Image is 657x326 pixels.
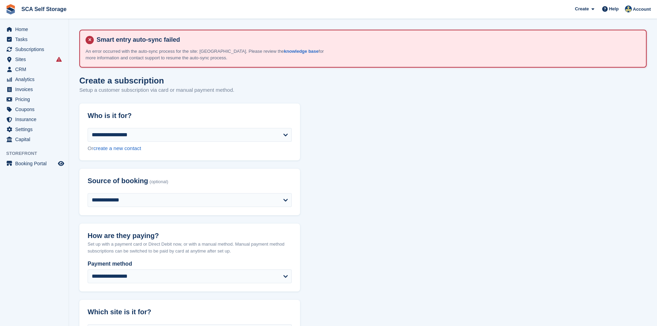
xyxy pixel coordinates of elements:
span: Coupons [15,105,57,114]
a: menu [3,34,65,44]
span: (optional) [150,179,168,185]
img: Bethany Bloodworth [625,6,632,12]
h2: Which site is it for? [88,308,292,316]
a: SCA Self Storage [19,3,69,15]
h4: Smart entry auto-sync failed [94,36,640,44]
a: menu [3,65,65,74]
span: Storefront [6,150,69,157]
a: menu [3,75,65,84]
a: create a new contact [93,145,141,151]
div: Or [88,145,292,152]
a: menu [3,85,65,94]
a: Preview store [57,159,65,168]
span: Settings [15,125,57,134]
span: Home [15,24,57,34]
img: stora-icon-8386f47178a22dfd0bd8f6a31ec36ba5ce8667c1dd55bd0f319d3a0aa187defe.svg [6,4,16,14]
a: menu [3,95,65,104]
h2: Who is it for? [88,112,292,120]
span: Booking Portal [15,159,57,168]
span: CRM [15,65,57,74]
span: Create [575,6,589,12]
span: Pricing [15,95,57,104]
a: menu [3,105,65,114]
span: Invoices [15,85,57,94]
span: Help [609,6,619,12]
span: Analytics [15,75,57,84]
a: menu [3,115,65,124]
i: Smart entry sync failures have occurred [56,57,62,62]
span: Subscriptions [15,45,57,54]
h1: Create a subscription [79,76,164,85]
a: menu [3,24,65,34]
a: menu [3,159,65,168]
p: An error occurred with the auto-sync process for the site: [GEOGRAPHIC_DATA]. Please review the f... [86,48,327,61]
a: menu [3,135,65,144]
p: Setup a customer subscription via card or manual payment method. [79,86,234,94]
span: Insurance [15,115,57,124]
a: knowledge base [284,49,318,54]
a: menu [3,125,65,134]
h2: How are they paying? [88,232,292,240]
span: Account [633,6,651,13]
a: menu [3,55,65,64]
span: Tasks [15,34,57,44]
span: Capital [15,135,57,144]
span: Sites [15,55,57,64]
a: menu [3,45,65,54]
label: Payment method [88,260,292,268]
p: Set up with a payment card or Direct Debit now, or with a manual method. Manual payment method su... [88,241,292,254]
span: Source of booking [88,177,148,185]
